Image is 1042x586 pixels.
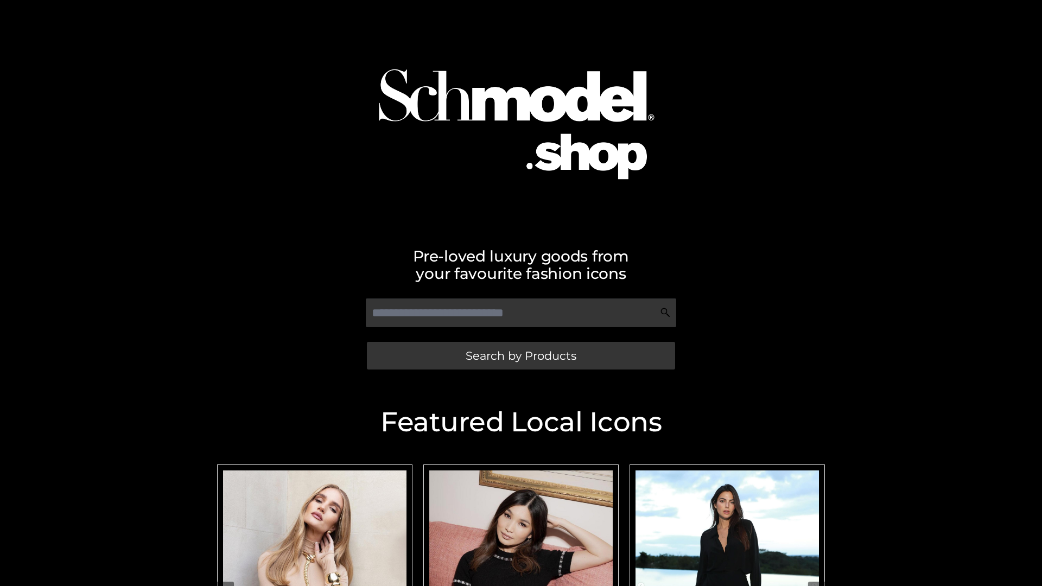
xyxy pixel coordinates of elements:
img: Search Icon [660,307,671,318]
h2: Pre-loved luxury goods from your favourite fashion icons [212,247,830,282]
h2: Featured Local Icons​ [212,409,830,436]
span: Search by Products [466,350,576,361]
a: Search by Products [367,342,675,370]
